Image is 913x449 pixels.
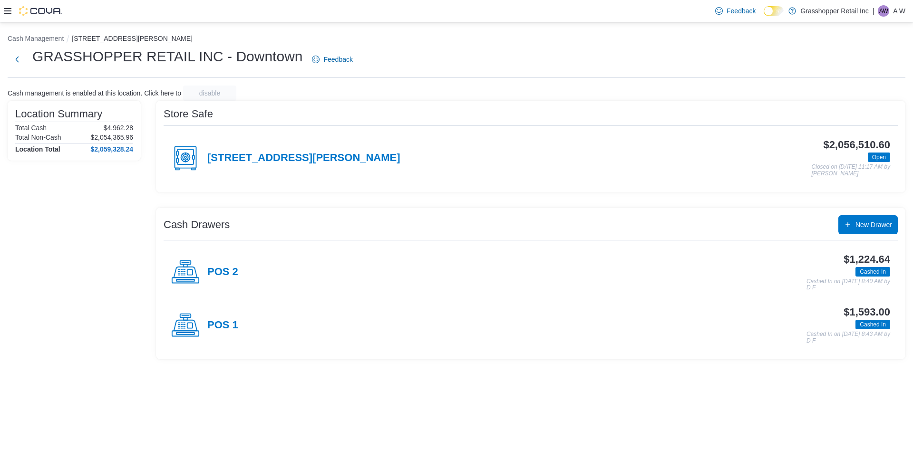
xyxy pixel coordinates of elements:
[207,152,400,164] h4: [STREET_ADDRESS][PERSON_NAME]
[764,6,784,16] input: Dark Mode
[878,5,889,17] div: A W
[855,320,890,329] span: Cashed In
[164,108,213,120] h3: Store Safe
[308,50,356,69] a: Feedback
[806,331,890,344] p: Cashed In on [DATE] 8:43 AM by D F
[15,108,102,120] h3: Location Summary
[893,5,905,17] p: A W
[838,215,898,234] button: New Drawer
[812,164,890,177] p: Closed on [DATE] 11:17 AM by [PERSON_NAME]
[873,5,874,17] p: |
[879,5,888,17] span: AW
[860,320,886,329] span: Cashed In
[72,35,193,42] button: [STREET_ADDRESS][PERSON_NAME]
[164,219,230,230] h3: Cash Drawers
[90,134,133,141] p: $2,054,365.96
[207,319,238,332] h4: POS 1
[183,86,236,101] button: disable
[8,35,64,42] button: Cash Management
[15,145,60,153] h4: Location Total
[844,306,890,318] h3: $1,593.00
[90,145,133,153] h4: $2,059,328.24
[855,267,890,277] span: Cashed In
[8,50,27,69] button: Next
[711,1,759,20] a: Feedback
[801,5,869,17] p: Grasshopper Retail Inc
[844,254,890,265] h3: $1,224.64
[872,153,886,162] span: Open
[207,266,238,278] h4: POS 2
[727,6,756,16] span: Feedback
[8,89,181,97] p: Cash management is enabled at this location. Click here to
[868,153,890,162] span: Open
[855,220,892,229] span: New Drawer
[764,16,764,17] span: Dark Mode
[32,47,302,66] h1: GRASSHOPPER RETAIL INC - Downtown
[15,134,61,141] h6: Total Non-Cash
[860,267,886,276] span: Cashed In
[806,278,890,291] p: Cashed In on [DATE] 8:40 AM by D F
[8,34,905,45] nav: An example of EuiBreadcrumbs
[15,124,47,132] h6: Total Cash
[323,55,352,64] span: Feedback
[19,6,62,16] img: Cova
[823,139,890,151] h3: $2,056,510.60
[104,124,133,132] p: $4,962.28
[199,88,220,98] span: disable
